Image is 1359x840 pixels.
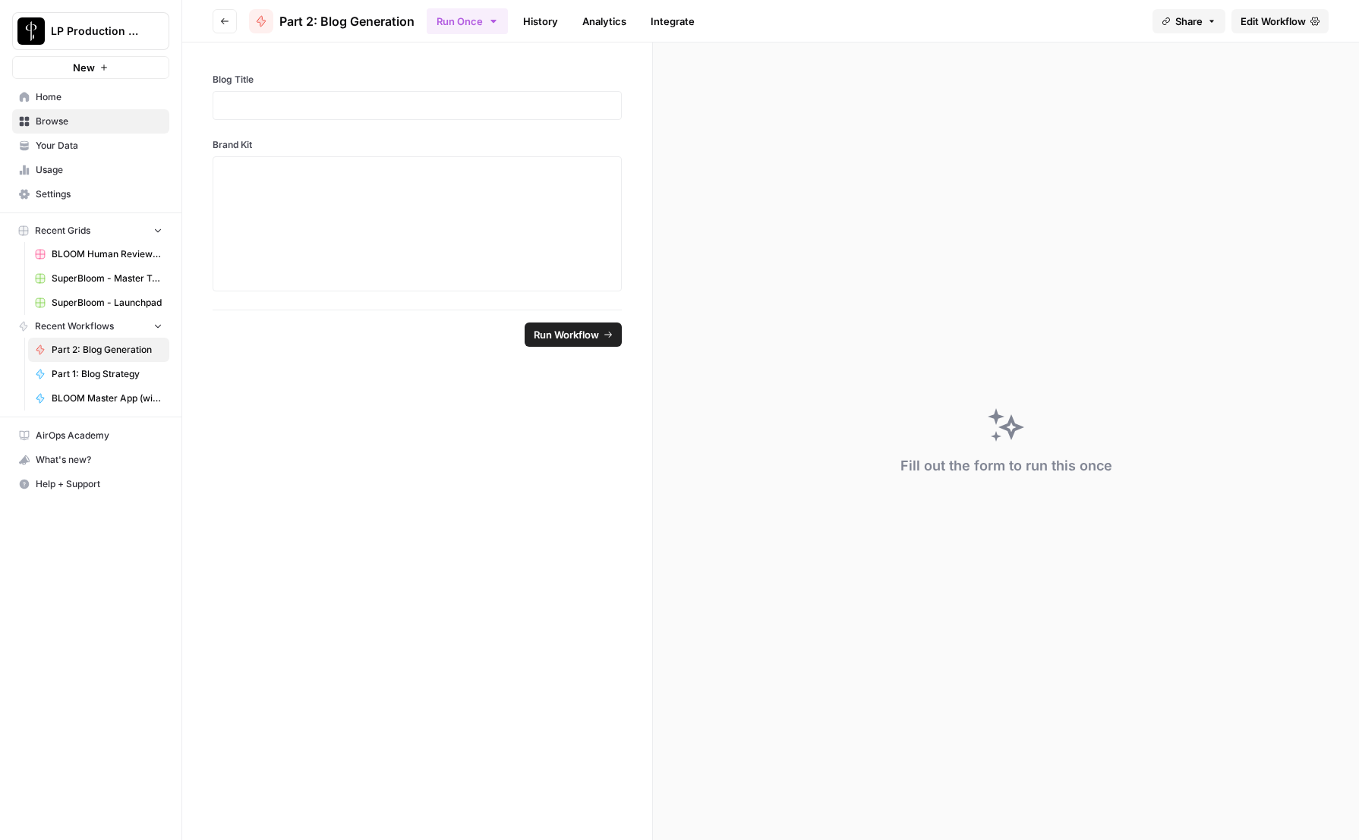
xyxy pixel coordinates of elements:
div: Fill out the form to run this once [900,455,1112,477]
button: Help + Support [12,472,169,496]
button: Run Workflow [525,322,622,347]
span: BLOOM Human Review (ver2) [52,247,162,261]
button: Recent Workflows [12,315,169,338]
span: BLOOM Master App (with human review) [52,392,162,405]
span: Help + Support [36,477,162,491]
span: Run Workflow [534,327,599,342]
a: Your Data [12,134,169,158]
a: Integrate [642,9,704,33]
span: Part 2: Blog Generation [52,343,162,357]
span: New [73,60,95,75]
label: Blog Title [213,73,622,87]
a: Edit Workflow [1231,9,1329,33]
button: Share [1152,9,1225,33]
span: Share [1175,14,1203,29]
a: Home [12,85,169,109]
a: Part 2: Blog Generation [28,338,169,362]
button: Run Once [427,8,508,34]
span: Edit Workflow [1241,14,1306,29]
span: SuperBloom - Launchpad [52,296,162,310]
span: Recent Workflows [35,319,114,333]
a: AirOps Academy [12,423,169,448]
label: Brand Kit [213,138,622,152]
a: BLOOM Master App (with human review) [28,386,169,411]
a: History [514,9,567,33]
span: AirOps Academy [36,429,162,442]
button: Workspace: LP Production Workloads [12,12,169,50]
a: BLOOM Human Review (ver2) [28,242,169,266]
span: SuperBloom - Master Topic List [52,272,162,285]
button: What's new? [12,448,169,472]
span: LP Production Workloads [51,24,143,39]
div: What's new? [13,448,169,471]
a: Usage [12,158,169,182]
span: Browse [36,115,162,128]
img: LP Production Workloads Logo [17,17,45,45]
span: Part 2: Blog Generation [279,12,415,30]
span: Settings [36,187,162,201]
span: Your Data [36,139,162,153]
span: Recent Grids [35,224,90,238]
span: Home [36,90,162,104]
a: Part 2: Blog Generation [249,9,415,33]
a: SuperBloom - Launchpad [28,291,169,315]
a: SuperBloom - Master Topic List [28,266,169,291]
a: Browse [12,109,169,134]
a: Settings [12,182,169,206]
button: Recent Grids [12,219,169,242]
button: New [12,56,169,79]
span: Usage [36,163,162,177]
span: Part 1: Blog Strategy [52,367,162,381]
a: Analytics [573,9,635,33]
a: Part 1: Blog Strategy [28,362,169,386]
